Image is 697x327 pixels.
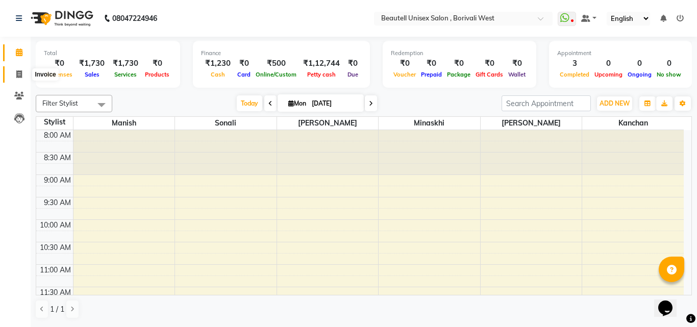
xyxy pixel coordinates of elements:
[208,71,228,78] span: Cash
[654,71,684,78] span: No show
[557,71,592,78] span: Completed
[44,58,75,69] div: ₹0
[481,117,582,130] span: [PERSON_NAME]
[26,4,96,33] img: logo
[253,71,299,78] span: Online/Custom
[444,71,473,78] span: Package
[286,99,309,107] span: Mon
[444,58,473,69] div: ₹0
[109,58,142,69] div: ₹1,730
[50,304,64,315] span: 1 / 1
[175,117,277,130] span: Sonali
[42,130,73,141] div: 8:00 AM
[557,49,684,58] div: Appointment
[557,58,592,69] div: 3
[253,58,299,69] div: ₹500
[235,71,253,78] span: Card
[654,58,684,69] div: 0
[625,58,654,69] div: 0
[345,71,361,78] span: Due
[592,58,625,69] div: 0
[473,71,506,78] span: Gift Cards
[506,58,528,69] div: ₹0
[473,58,506,69] div: ₹0
[379,117,480,130] span: Minaskhi
[32,68,58,81] div: Invoice
[112,71,139,78] span: Services
[418,71,444,78] span: Prepaid
[654,286,687,317] iframe: chat widget
[418,58,444,69] div: ₹0
[391,49,528,58] div: Redemption
[237,95,262,111] span: Today
[112,4,157,33] b: 08047224946
[44,49,172,58] div: Total
[75,58,109,69] div: ₹1,730
[299,58,344,69] div: ₹1,12,744
[305,71,338,78] span: Petty cash
[391,58,418,69] div: ₹0
[38,220,73,231] div: 10:00 AM
[582,117,684,130] span: Kanchan
[625,71,654,78] span: Ongoing
[201,58,235,69] div: ₹1,230
[42,197,73,208] div: 9:30 AM
[38,242,73,253] div: 10:30 AM
[38,265,73,275] div: 11:00 AM
[42,99,78,107] span: Filter Stylist
[344,58,362,69] div: ₹0
[201,49,362,58] div: Finance
[142,58,172,69] div: ₹0
[38,287,73,298] div: 11:30 AM
[36,117,73,128] div: Stylist
[277,117,379,130] span: [PERSON_NAME]
[82,71,102,78] span: Sales
[600,99,630,107] span: ADD NEW
[506,71,528,78] span: Wallet
[142,71,172,78] span: Products
[592,71,625,78] span: Upcoming
[235,58,253,69] div: ₹0
[597,96,632,111] button: ADD NEW
[42,175,73,186] div: 9:00 AM
[502,95,591,111] input: Search Appointment
[73,117,175,130] span: Manish
[309,96,360,111] input: 2025-09-01
[391,71,418,78] span: Voucher
[42,153,73,163] div: 8:30 AM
